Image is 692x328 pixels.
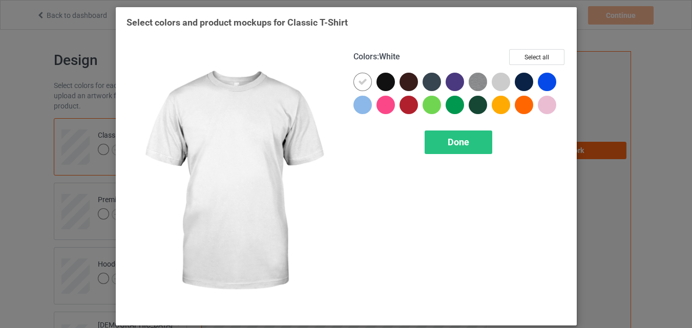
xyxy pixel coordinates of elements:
[469,73,487,91] img: heather_texture.png
[353,52,377,61] span: Colors
[127,17,348,28] span: Select colors and product mockups for Classic T-Shirt
[353,52,400,62] h4: :
[509,49,564,65] button: Select all
[379,52,400,61] span: White
[127,49,339,315] img: regular.jpg
[448,137,469,147] span: Done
